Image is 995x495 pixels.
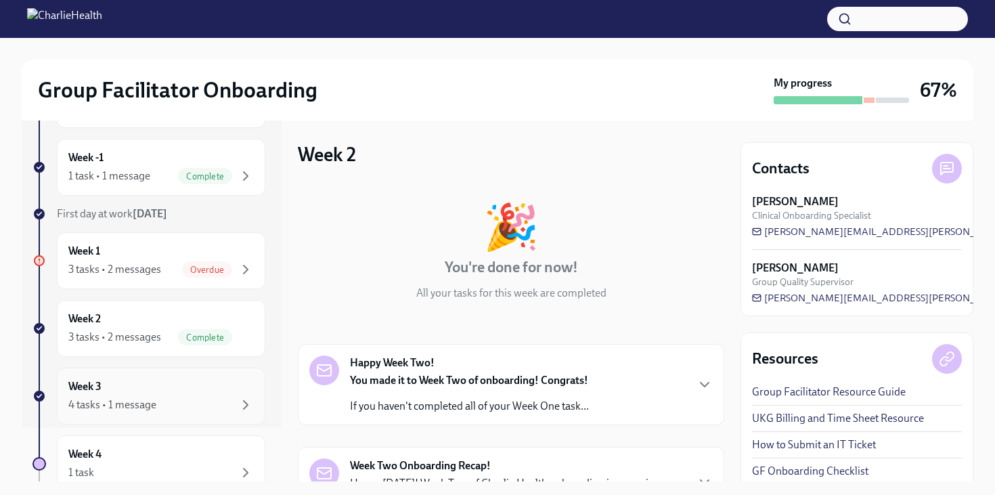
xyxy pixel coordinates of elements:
div: 1 task • 1 message [68,169,150,184]
h6: Week -1 [68,150,104,165]
h3: 67% [920,78,957,102]
strong: [PERSON_NAME] [752,261,839,276]
span: Complete [178,171,232,181]
p: All your tasks for this week are completed [416,286,606,301]
a: First day at work[DATE] [32,207,265,221]
div: 3 tasks • 2 messages [68,330,161,345]
strong: You made it to Week Two of onboarding! Congrats! [350,374,588,387]
span: First day at work [57,207,167,220]
h4: You're done for now! [445,257,578,278]
strong: Happy Week Two! [350,356,435,370]
h6: Week 1 [68,244,100,259]
h6: Week 4 [68,447,102,462]
strong: [PERSON_NAME] [752,194,839,209]
span: Clinical Onboarding Specialist [752,209,871,222]
strong: Week Two Onboarding Recap! [350,458,491,473]
span: Overdue [182,265,232,275]
div: 4 tasks • 1 message [68,397,156,412]
h6: Week 2 [68,311,101,326]
div: 1 task [68,465,94,480]
div: 3 tasks • 2 messages [68,262,161,277]
a: Week -11 task • 1 messageComplete [32,139,265,196]
a: How to Submit an IT Ticket [752,437,876,452]
h4: Contacts [752,158,810,179]
p: If you haven't completed all of your Week One task... [350,399,589,414]
h2: Group Facilitator Onboarding [38,77,317,104]
strong: [DATE] [133,207,167,220]
h3: Week 2 [298,142,356,167]
img: CharlieHealth [27,8,102,30]
h6: Week 3 [68,379,102,394]
a: GF Onboarding Checklist [752,464,868,479]
a: Group Facilitator Resource Guide [752,385,906,400]
a: Week 13 tasks • 2 messagesOverdue [32,232,265,289]
a: Week 34 tasks • 1 message [32,368,265,425]
strong: My progress [774,76,832,91]
div: 🎉 [483,205,539,249]
span: Group Quality Supervisor [752,276,854,288]
a: UKG Billing and Time Sheet Resource [752,411,924,426]
a: Week 23 tasks • 2 messagesComplete [32,300,265,357]
span: Complete [178,332,232,343]
h4: Resources [752,349,818,369]
a: Week 41 task [32,435,265,492]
